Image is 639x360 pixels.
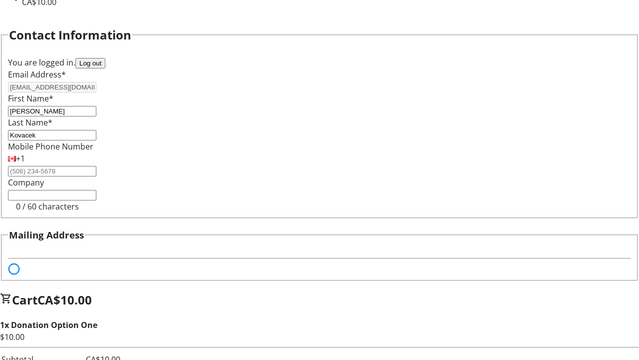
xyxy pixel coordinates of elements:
tr-character-limit: 0 / 60 characters [16,201,79,212]
span: Cart [12,291,37,308]
label: First Name* [8,93,53,104]
input: (506) 234-5678 [8,166,96,176]
span: CA$10.00 [37,291,92,308]
label: Company [8,177,44,188]
h3: Mailing Address [9,228,84,242]
label: Email Address* [8,69,66,80]
label: Mobile Phone Number [8,141,93,152]
div: You are logged in. [8,56,631,68]
button: Log out [75,58,105,68]
label: Last Name* [8,117,52,128]
h2: Contact Information [9,26,131,44]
